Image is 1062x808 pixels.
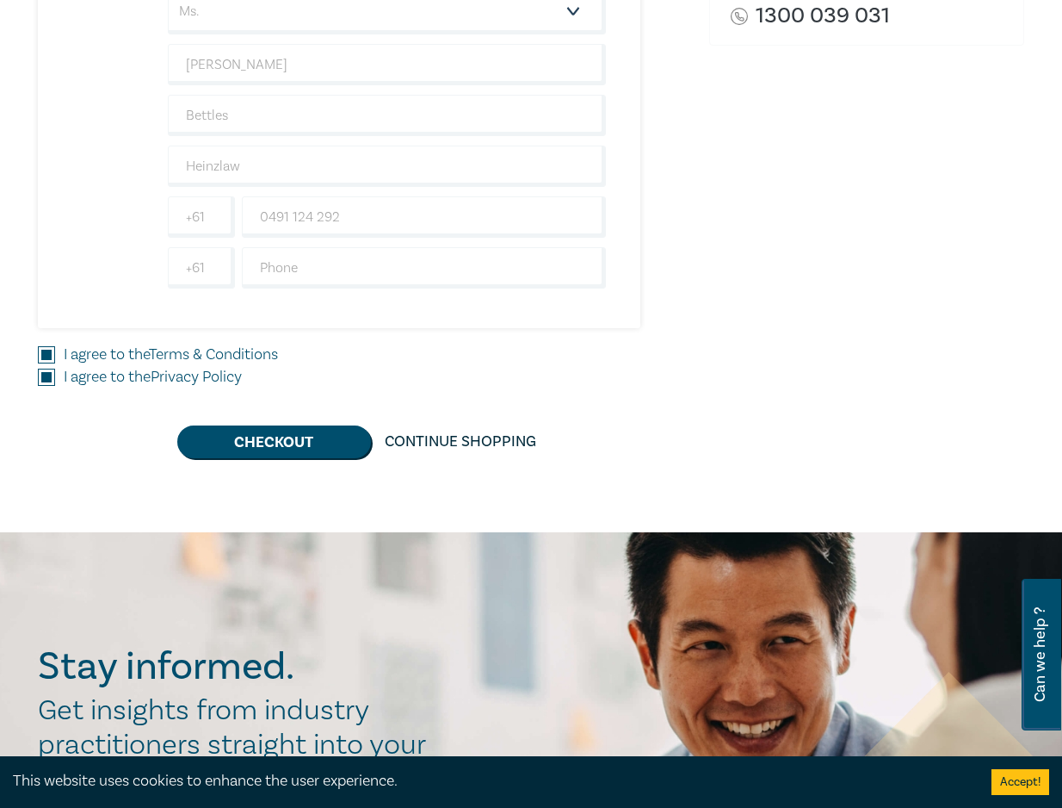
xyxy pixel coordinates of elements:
[13,770,966,792] div: This website uses cookies to enhance the user experience.
[64,344,278,366] label: I agree to the
[38,693,444,797] h2: Get insights from industry practitioners straight into your inbox.
[242,196,606,238] input: Mobile*
[151,367,242,387] a: Privacy Policy
[38,644,444,689] h2: Stay informed.
[168,95,606,136] input: Last Name*
[168,44,606,85] input: First Name*
[168,146,606,187] input: Company
[168,247,235,289] input: +61
[64,366,242,388] label: I agree to the
[149,345,278,364] a: Terms & Conditions
[1032,589,1048,720] span: Can we help ?
[168,196,235,238] input: +61
[371,426,550,458] a: Continue Shopping
[242,247,606,289] input: Phone
[177,426,371,458] button: Checkout
[991,769,1049,795] button: Accept cookies
[756,4,890,28] a: 1300 039 031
